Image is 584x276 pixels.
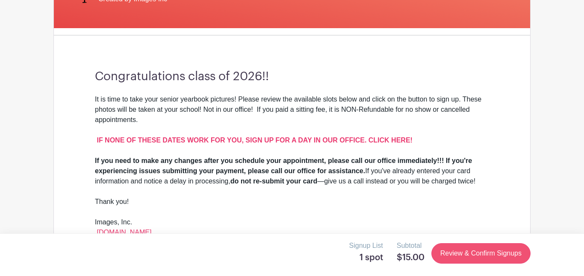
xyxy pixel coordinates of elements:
[397,253,425,263] h5: $15.00
[97,229,151,236] a: [DOMAIN_NAME]
[95,70,489,84] h3: Congratulations class of 2026!!
[95,156,489,197] div: If you've already entered your card information and notice a delay in processing, —give us a call...
[97,137,412,144] a: IF NONE OF THESE DATES WORK FOR YOU, SIGN UP FOR A DAY IN OUR OFFICE. CLICK HERE!
[95,217,489,238] div: Images, Inc.
[95,197,489,217] div: Thank you!
[230,177,318,185] strong: do not re-submit your card
[95,94,489,156] div: It is time to take your senior yearbook pictures! Please review the available slots below and cli...
[397,241,425,251] p: Subtotal
[349,241,383,251] p: Signup List
[349,253,383,263] h5: 1 spot
[95,157,472,174] strong: If you need to make any changes after you schedule your appointment, please call our office immed...
[431,243,531,264] a: Review & Confirm Signups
